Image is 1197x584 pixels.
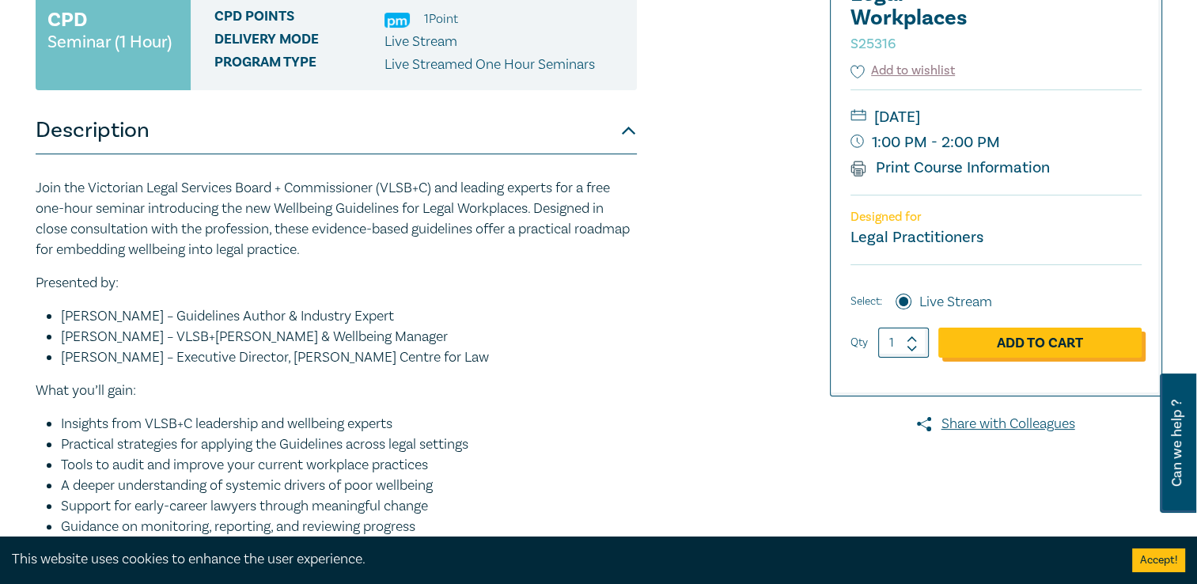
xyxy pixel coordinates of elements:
[850,157,1051,178] a: Print Course Information
[1132,548,1185,572] button: Accept cookies
[36,273,637,294] p: Presented by:
[850,130,1142,155] small: 1:00 PM - 2:00 PM
[61,496,637,517] li: Support for early-career lawyers through meaningful change
[61,306,637,327] li: [PERSON_NAME] – Guidelines Author & Industry Expert
[61,347,637,368] li: [PERSON_NAME] – Executive Director, [PERSON_NAME] Centre for Law
[850,210,1142,225] p: Designed for
[850,334,868,351] label: Qty
[12,549,1108,570] div: This website uses cookies to enhance the user experience.
[384,32,457,51] span: Live Stream
[850,293,882,310] span: Select:
[850,227,983,248] small: Legal Practitioners
[878,328,929,358] input: 1
[850,35,896,53] small: S25316
[850,104,1142,130] small: [DATE]
[384,55,595,75] p: Live Streamed One Hour Seminars
[61,517,637,537] li: Guidance on monitoring, reporting, and reviewing progress
[61,434,637,455] li: Practical strategies for applying the Guidelines across legal settings
[36,178,637,260] p: Join the Victorian Legal Services Board + Commissioner (VLSB+C) and leading experts for a free on...
[214,9,384,29] span: CPD Points
[61,476,637,496] li: A deeper understanding of systemic drivers of poor wellbeing
[61,414,637,434] li: Insights from VLSB+C leadership and wellbeing experts
[938,328,1142,358] a: Add to Cart
[919,292,992,313] label: Live Stream
[214,55,384,75] span: Program type
[424,9,458,29] li: 1 Point
[61,327,637,347] li: [PERSON_NAME] – VLSB+[PERSON_NAME] & Wellbeing Manager
[214,32,384,52] span: Delivery Mode
[850,62,956,80] button: Add to wishlist
[61,455,637,476] li: Tools to audit and improve your current workplace practices
[830,414,1162,434] a: Share with Colleagues
[36,381,637,401] p: What you’ll gain:
[47,6,87,34] h3: CPD
[384,13,410,28] img: Practice Management & Business Skills
[1169,383,1184,503] span: Can we help ?
[47,34,172,50] small: Seminar (1 Hour)
[36,107,637,154] button: Description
